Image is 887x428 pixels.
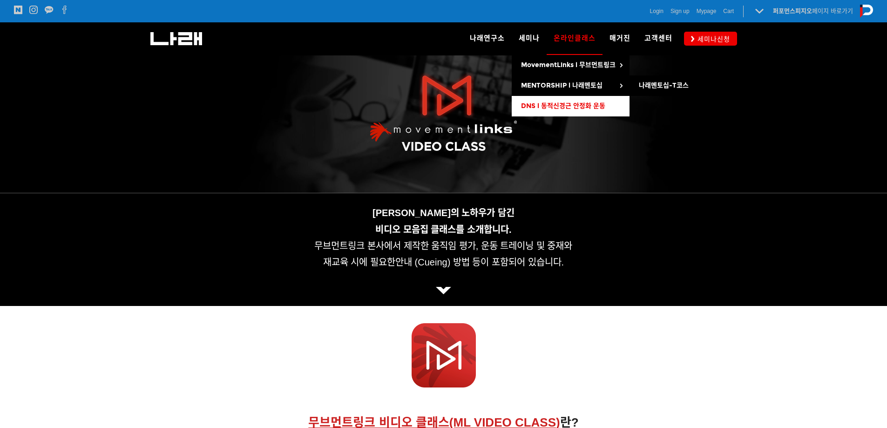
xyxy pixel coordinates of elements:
a: Login [650,7,664,16]
span: 안내 (Cueing) 방법 등이 포함되어 있습니다. [395,257,564,267]
a: 나래멘토십-T코스 [630,75,704,96]
a: 세미나 [512,22,547,55]
span: MENTORSHIP l 나래멘토십 [521,82,603,89]
span: 고객센터 [644,34,672,42]
span: 온라인클래스 [554,31,596,46]
span: 재교육 시에 필요한 [323,257,395,267]
span: 세미나 [519,34,540,42]
span: DNS l 동적신경근 안정화 운동 [521,102,605,110]
a: 퍼포먼스피지오페이지 바로가기 [773,7,853,14]
a: DNS l 동적신경근 안정화 운동 [512,96,630,116]
a: Sign up [670,7,690,16]
a: 온라인클래스 [547,22,603,55]
span: 비디오 모음집 클래스를 소개합니다. [375,224,511,235]
span: MovementLinks l 무브먼트링크 [521,61,616,69]
a: 고객센터 [637,22,679,55]
a: 세미나신청 [684,32,737,45]
span: [PERSON_NAME]의 노하우가 담긴 [372,208,515,218]
span: 무브먼트링크 본사에서 제작한 움직임 평가, 운동 트레이닝 및 중재와 [314,241,572,251]
span: 나래멘토십-T코스 [639,82,689,89]
a: Cart [723,7,734,16]
span: 세미나신청 [695,34,730,44]
strong: 퍼포먼스피지오 [773,7,812,14]
a: MovementLinks l 무브먼트링크 [512,55,630,75]
a: 매거진 [603,22,637,55]
a: MENTORSHIP l 나래멘토십 [512,75,630,96]
img: 0808e9771d0a8.png [412,323,476,387]
span: 매거진 [609,34,630,42]
img: 0883bc78e6c5e.png [436,287,451,294]
span: 나래연구소 [470,34,505,42]
a: 나래연구소 [463,22,512,55]
a: Mypage [697,7,717,16]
